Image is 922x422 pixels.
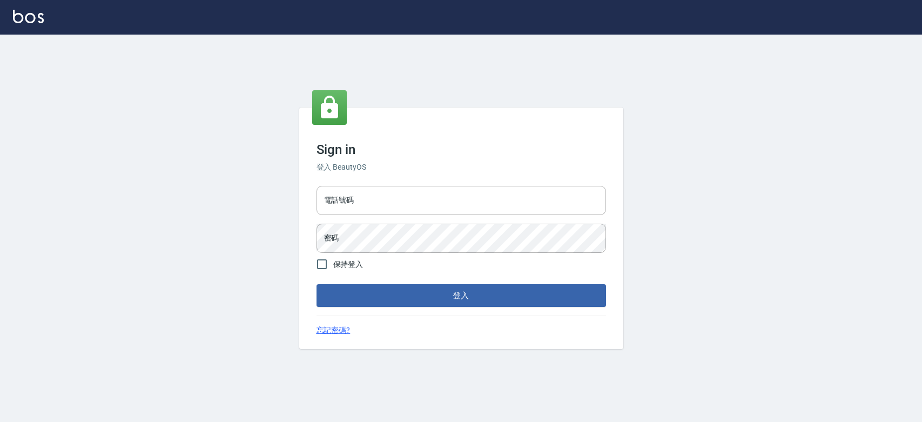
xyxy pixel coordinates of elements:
h3: Sign in [317,142,606,157]
button: 登入 [317,284,606,307]
a: 忘記密碼? [317,325,351,336]
img: Logo [13,10,44,23]
h6: 登入 BeautyOS [317,162,606,173]
span: 保持登入 [333,259,364,270]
